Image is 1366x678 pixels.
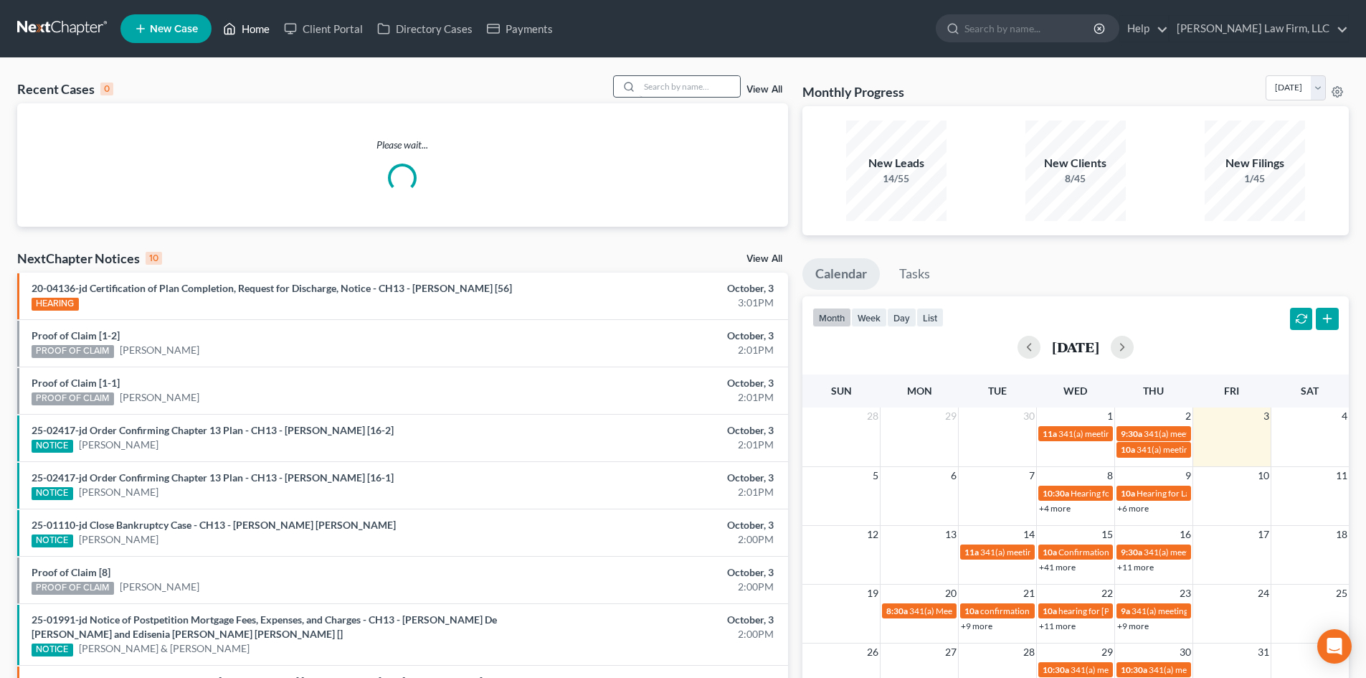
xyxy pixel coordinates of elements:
div: 2:01PM [536,343,774,357]
span: 341(a) meeting for [PERSON_NAME] [1137,444,1275,455]
div: 2:01PM [536,438,774,452]
div: Open Intercom Messenger [1317,629,1352,664]
span: 10:30a [1043,488,1069,499]
span: Tue [988,385,1007,397]
div: NOTICE [32,644,73,656]
span: 341(a) meeting for [PERSON_NAME] [1071,664,1209,675]
a: Payments [480,16,560,42]
div: October, 3 [536,565,774,580]
span: 341(a) meeting for [PERSON_NAME] [1132,606,1270,616]
button: day [887,308,916,327]
div: 8/45 [1025,171,1126,186]
span: confirmation hearing for [PERSON_NAME] & [PERSON_NAME] [980,606,1218,616]
span: 22 [1100,585,1114,602]
div: 2:00PM [536,532,774,547]
a: +4 more [1039,503,1071,514]
span: 10:30a [1043,664,1069,675]
span: 341(a) meeting for [PERSON_NAME] [1149,664,1287,675]
div: 0 [100,83,113,95]
span: 10 [1256,467,1271,484]
input: Search by name... [640,76,740,97]
h2: [DATE] [1052,339,1099,354]
div: 2:01PM [536,390,774,405]
div: NOTICE [32,535,73,547]
div: PROOF OF CLAIM [32,582,114,595]
span: 28 [865,408,880,425]
div: NextChapter Notices [17,250,162,267]
span: 9a [1121,606,1130,616]
div: New Leads [846,155,947,171]
h3: Monthly Progress [802,83,904,100]
span: 30 [1178,644,1192,661]
span: Hearing for [PERSON_NAME] & [PERSON_NAME] [1071,488,1258,499]
span: 4 [1340,408,1349,425]
div: PROOF OF CLAIM [32,392,114,405]
span: 16 [1178,526,1192,543]
span: 9 [1184,467,1192,484]
a: +9 more [961,621,992,631]
div: NOTICE [32,440,73,453]
a: 25-01110-jd Close Bankruptcy Case - CH13 - [PERSON_NAME] [PERSON_NAME] [32,519,396,531]
button: list [916,308,944,327]
span: Thu [1143,385,1164,397]
button: week [851,308,887,327]
span: Sun [831,385,852,397]
span: 27 [944,644,958,661]
span: 341(a) meeting for [PERSON_NAME] [1144,428,1282,439]
span: Wed [1063,385,1087,397]
span: Confirmation Hearing for [PERSON_NAME] [1058,547,1223,557]
span: 10:30a [1121,664,1147,675]
span: 11a [964,547,979,557]
a: [PERSON_NAME] [120,390,199,405]
div: October, 3 [536,518,774,532]
span: 341(a) Meeting of Creditors for [PERSON_NAME] [909,606,1095,616]
div: PROOF OF CLAIM [32,345,114,358]
a: Proof of Claim [8] [32,566,110,578]
span: Fri [1224,385,1239,397]
div: 1/45 [1205,171,1305,186]
span: 8 [1106,467,1114,484]
div: Recent Cases [17,80,113,98]
span: 6 [949,467,958,484]
span: 11a [1043,428,1057,439]
a: View All [746,254,782,264]
span: hearing for [PERSON_NAME] [1058,606,1169,616]
span: 10a [1121,488,1135,499]
span: 21 [1022,585,1036,602]
span: 15 [1100,526,1114,543]
span: 3 [1262,408,1271,425]
a: Calendar [802,258,880,290]
a: Home [216,16,277,42]
span: 10a [964,606,979,616]
span: New Case [150,24,198,34]
span: 1 [1106,408,1114,425]
p: Please wait... [17,138,788,152]
div: October, 3 [536,376,774,390]
div: October, 3 [536,471,774,485]
a: Proof of Claim [1-2] [32,329,120,342]
a: Tasks [886,258,943,290]
span: 26 [865,644,880,661]
span: 25 [1334,585,1349,602]
a: +41 more [1039,562,1076,573]
a: +9 more [1117,621,1149,631]
span: 10a [1043,547,1057,557]
a: 20-04136-jd Certification of Plan Completion, Request for Discharge, Notice - CH13 - [PERSON_NAME... [32,282,512,294]
a: [PERSON_NAME] [120,580,199,594]
span: 341(a) meeting for [PERSON_NAME] & [PERSON_NAME] [980,547,1195,557]
div: 2:01PM [536,485,774,499]
span: 341(a) meeting for [PERSON_NAME] [1144,547,1282,557]
span: 20 [944,585,958,602]
a: View All [746,85,782,95]
a: Client Portal [277,16,370,42]
span: 13 [944,526,958,543]
span: 29 [944,408,958,425]
a: [PERSON_NAME] [120,343,199,357]
div: October, 3 [536,423,774,438]
div: October, 3 [536,613,774,627]
span: 23 [1178,585,1192,602]
a: [PERSON_NAME] [79,532,158,547]
span: 18 [1334,526,1349,543]
div: 2:00PM [536,580,774,594]
span: 2 [1184,408,1192,425]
